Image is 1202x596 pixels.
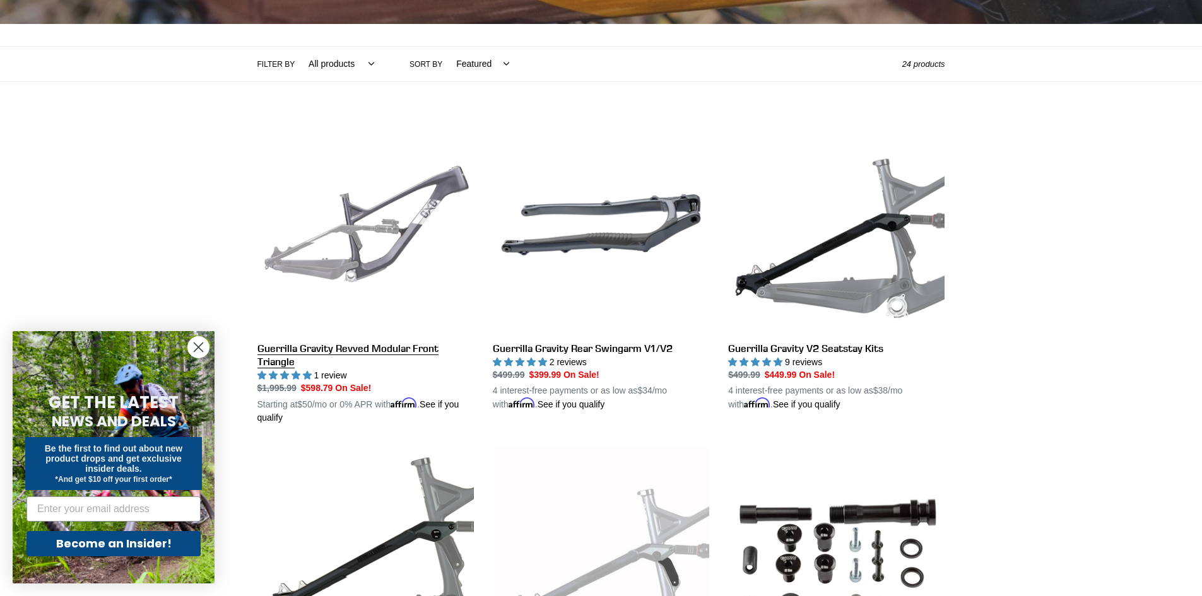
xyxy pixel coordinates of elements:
[27,496,201,522] input: Enter your email address
[187,336,209,358] button: Close dialog
[45,443,183,474] span: Be the first to find out about new product drops and get exclusive insider deals.
[257,59,295,70] label: Filter by
[49,391,179,414] span: GET THE LATEST
[55,475,172,484] span: *And get $10 off your first order*
[410,59,442,70] label: Sort by
[902,59,945,69] span: 24 products
[27,531,201,556] button: Become an Insider!
[52,411,176,431] span: NEWS AND DEALS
